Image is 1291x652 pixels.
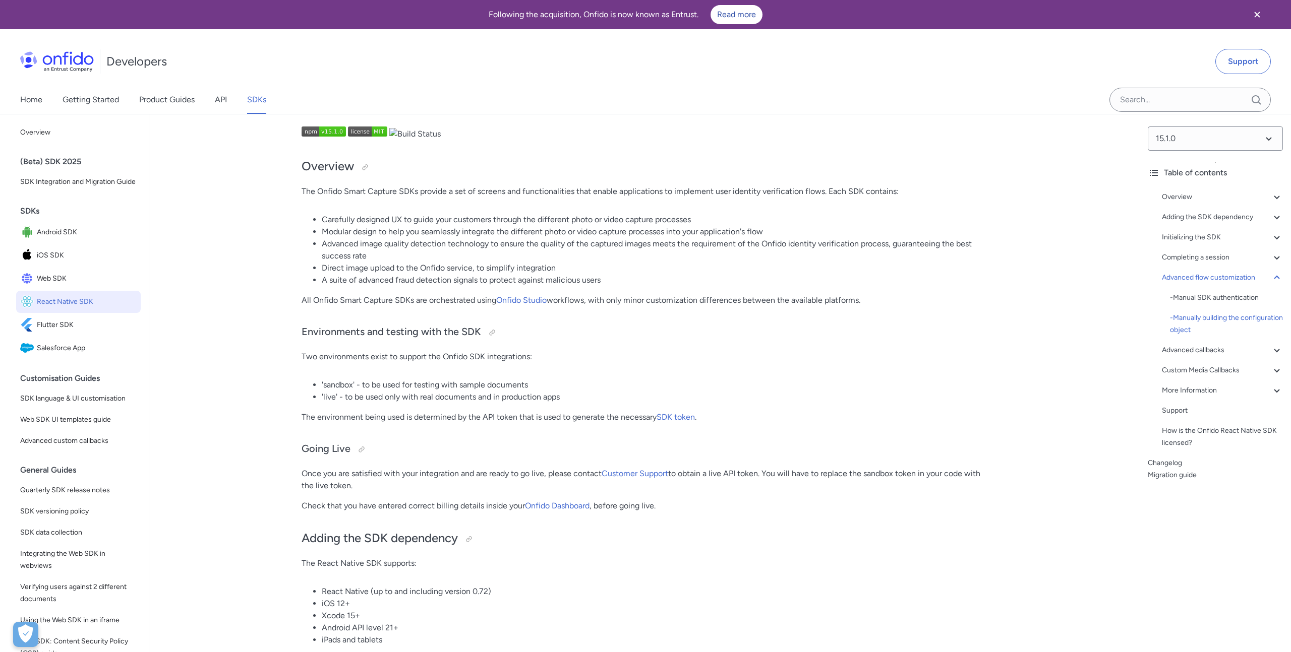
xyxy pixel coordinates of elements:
span: SDK Integration and Migration Guide [20,176,137,188]
span: Salesforce App [37,341,137,355]
a: Initializing the SDK [1162,231,1283,243]
span: Web SDK [37,272,137,286]
a: -Manual SDK authentication [1170,292,1283,304]
input: Onfido search input field [1109,88,1271,112]
a: How is the Onfido React Native SDK licensed? [1162,425,1283,449]
li: Android API level 21+ [322,622,987,634]
a: Overview [16,122,141,143]
a: Quarterly SDK release notes [16,480,141,500]
a: More Information [1162,384,1283,397]
button: Open Preferences [13,622,38,647]
li: Carefully designed UX to guide your customers through the different photo or video capture processes [322,214,987,226]
a: -Manually building the configuration object [1170,312,1283,336]
li: iPads and tablets [322,634,987,646]
li: 'live' - to be used only with real documents and in production apps [322,391,987,403]
span: Android SDK [37,225,137,239]
div: - Manual SDK authentication [1170,292,1283,304]
img: IconAndroid SDK [20,225,37,239]
h3: Environments and testing with the SDK [302,324,987,341]
p: The environment being used is determined by the API token that is used to generate the necessary . [302,411,987,423]
div: (Beta) SDK 2025 [20,152,145,172]
a: Using the Web SDK in an iframe [16,610,141,630]
span: React Native SDK [37,295,137,309]
span: Overview [20,126,137,139]
img: Onfido Logo [20,51,94,72]
a: API [215,86,227,114]
a: SDK data collection [16,523,141,543]
p: Once you are satisfied with your integration and are ready to go live, please contact to obtain a... [302,468,987,492]
li: 'sandbox' - to be used for testing with sample documents [322,379,987,391]
span: Using the Web SDK in an iframe [20,614,137,626]
a: Advanced custom callbacks [16,431,141,451]
span: SDK data collection [20,527,137,539]
img: NPM [348,126,387,137]
h2: Adding the SDK dependency [302,530,987,547]
li: Modular design to help you seamlessly integrate the different photo or video capture processes in... [322,226,987,238]
a: Integrating the Web SDK in webviews [16,544,141,576]
p: All Onfido Smart Capture SDKs are orchestrated using workflows, with only minor customization dif... [302,294,987,306]
div: Table of contents [1148,167,1283,179]
a: Web SDK UI templates guide [16,410,141,430]
a: SDK token [657,412,695,422]
div: Customisation Guides [20,368,145,388]
p: The Onfido Smart Capture SDKs provide a set of screens and functionalities that enable applicatio... [302,185,987,198]
a: Onfido Studio [496,295,547,305]
a: Custom Media Callbacks [1162,364,1283,376]
img: IconWeb SDK [20,272,37,286]
a: Advanced callbacks [1162,344,1283,356]
p: Check that you have entered correct billing details inside your , before going live. [302,500,987,512]
a: Read more [711,5,762,24]
li: Direct image upload to the Onfido service, to simplify integration [322,262,987,274]
div: Adding the SDK dependency [1162,211,1283,223]
li: Xcode 15+ [322,610,987,622]
li: iOS 12+ [322,598,987,610]
a: IconiOS SDKiOS SDK [16,244,141,267]
li: Advanced image quality detection technology to ensure the quality of the captured images meets th... [322,238,987,262]
a: Customer Support [602,469,668,478]
span: Web SDK UI templates guide [20,414,137,426]
img: IconFlutter SDK [20,318,37,332]
a: Completing a session [1162,251,1283,264]
p: Two environments exist to support the Onfido SDK integrations: [302,351,987,363]
a: Verifying users against 2 different documents [16,577,141,609]
img: IconiOS SDK [20,248,37,263]
span: Advanced custom callbacks [20,435,137,447]
a: Product Guides [139,86,195,114]
svg: Close banner [1251,9,1263,21]
h2: Overview [302,158,987,175]
a: Changelog [1148,457,1283,469]
a: IconWeb SDKWeb SDK [16,268,141,290]
img: IconReact Native SDK [20,295,37,309]
a: SDK language & UI customisation [16,388,141,409]
span: Flutter SDK [37,318,137,332]
img: npm [302,126,346,137]
span: SDK versioning policy [20,505,137,517]
a: Home [20,86,42,114]
span: Quarterly SDK release notes [20,484,137,496]
a: Support [1215,49,1271,74]
a: SDK Integration and Migration Guide [16,172,141,192]
div: SDKs [20,201,145,221]
span: Verifying users against 2 different documents [20,581,137,605]
a: Advanced flow customization [1162,272,1283,284]
li: React Native (up to and including version 0.72) [322,585,987,598]
a: Getting Started [63,86,119,114]
a: IconSalesforce AppSalesforce App [16,337,141,359]
img: IconSalesforce App [20,341,37,355]
a: IconFlutter SDKFlutter SDK [16,314,141,336]
button: Close banner [1239,2,1276,27]
h1: Developers [106,53,167,70]
a: SDK versioning policy [16,501,141,521]
img: Build Status [389,128,441,140]
a: Overview [1162,191,1283,203]
a: IconReact Native SDKReact Native SDK [16,291,141,313]
div: - Manually building the configuration object [1170,312,1283,336]
a: Onfido Dashboard [525,501,590,510]
div: Cookie Preferences [13,622,38,647]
